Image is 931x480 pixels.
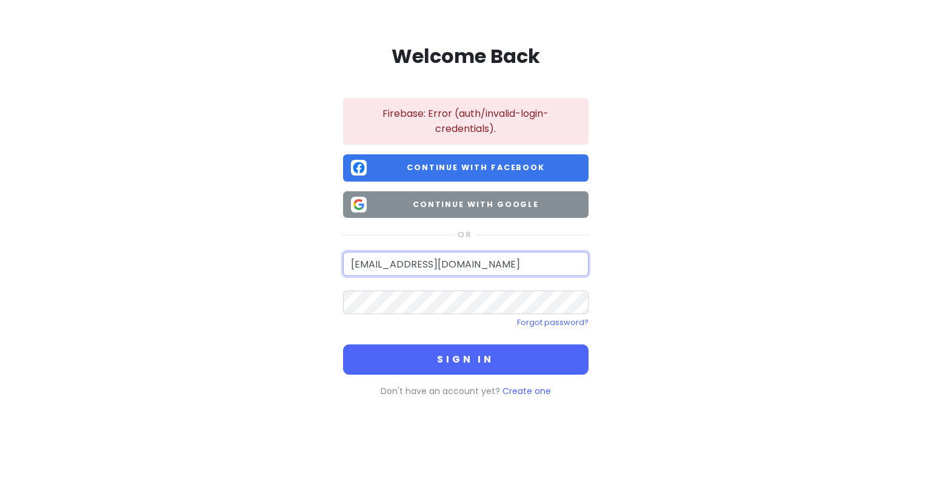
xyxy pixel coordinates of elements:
[343,191,589,219] button: Continue with Google
[502,385,551,397] a: Create one
[343,44,589,69] h2: Welcome Back
[517,317,589,327] a: Forgot password?
[343,154,589,182] button: Continue with Facebook
[343,344,589,375] button: Sign in
[351,197,367,212] img: Google logo
[343,98,589,145] div: Firebase: Error (auth/invalid-login-credentials).
[372,199,581,211] span: Continue with Google
[343,252,589,276] input: Email Address
[351,160,367,176] img: Facebook logo
[343,384,589,398] p: Don't have an account yet?
[372,162,581,174] span: Continue with Facebook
